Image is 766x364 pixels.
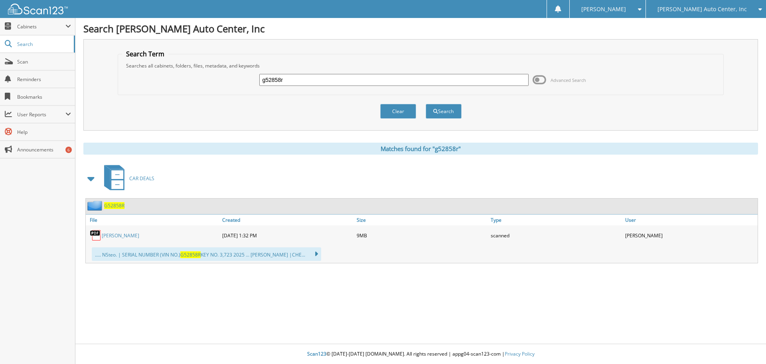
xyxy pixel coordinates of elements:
[355,227,489,243] div: 9MB
[83,143,758,155] div: Matches found for "g52858r"
[8,4,68,14] img: scan123-logo-white.svg
[17,58,71,65] span: Scan
[17,76,71,83] span: Reminders
[104,202,124,209] a: G52858R
[623,215,758,225] a: User
[65,147,72,153] div: 6
[17,23,65,30] span: Cabinets
[87,201,104,211] img: folder2.png
[17,41,70,48] span: Search
[220,215,355,225] a: Created
[307,350,326,357] span: Scan123
[17,146,71,153] span: Announcements
[489,227,623,243] div: scanned
[623,227,758,243] div: [PERSON_NAME]
[489,215,623,225] a: Type
[355,215,489,225] a: Size
[102,232,139,239] a: [PERSON_NAME]
[426,104,462,119] button: Search
[99,163,154,194] a: CAR DEALS
[90,229,102,241] img: PDF.png
[505,350,535,357] a: Privacy Policy
[220,227,355,243] div: [DATE] 1:32 PM
[657,7,747,12] span: [PERSON_NAME] Auto Center, Inc
[86,215,220,225] a: File
[180,251,201,258] span: G52858R
[129,175,154,182] span: CAR DEALS
[92,247,321,261] div: ..... NSteo. | SERIAL NUMBER (VIN NO.) KEY NO. 3,723 2025 ... [PERSON_NAME] |CHE...
[83,22,758,35] h1: Search [PERSON_NAME] Auto Center, Inc
[380,104,416,119] button: Clear
[551,77,586,83] span: Advanced Search
[75,344,766,364] div: © [DATE]-[DATE] [DOMAIN_NAME]. All rights reserved | appg04-scan123-com |
[17,129,71,135] span: Help
[581,7,626,12] span: [PERSON_NAME]
[17,93,71,100] span: Bookmarks
[17,111,65,118] span: User Reports
[122,50,168,58] legend: Search Term
[122,62,720,69] div: Searches all cabinets, folders, files, metadata, and keywords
